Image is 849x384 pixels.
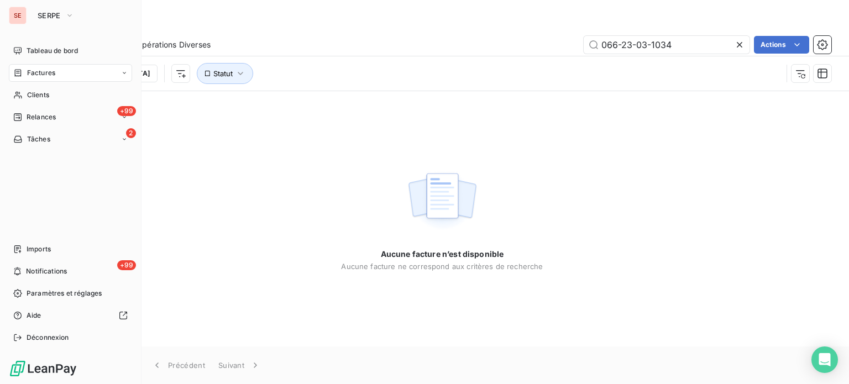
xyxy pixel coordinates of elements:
span: Statut [213,69,233,78]
img: empty state [407,167,478,235]
span: +99 [117,260,136,270]
span: 2 [126,128,136,138]
span: SERPE [38,11,61,20]
span: Notifications [26,266,67,276]
span: Déconnexion [27,333,69,343]
button: Actions [754,36,809,54]
input: Rechercher [584,36,750,54]
span: Clients [27,90,49,100]
div: SE [9,7,27,24]
span: Imports [27,244,51,254]
span: Factures [27,68,55,78]
span: Aucune facture ne correspond aux critères de recherche [341,262,543,271]
span: Tâches [27,134,50,144]
span: +99 [117,106,136,116]
button: Précédent [145,354,212,377]
span: Opérations Diverses [136,39,211,50]
span: Relances [27,112,56,122]
span: Paramètres et réglages [27,288,102,298]
a: Aide [9,307,132,324]
span: Aucune facture n’est disponible [381,249,504,260]
div: Open Intercom Messenger [811,346,838,373]
img: Logo LeanPay [9,360,77,377]
button: Suivant [212,354,268,377]
span: Tableau de bord [27,46,78,56]
span: Aide [27,311,41,320]
button: Statut [197,63,253,84]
